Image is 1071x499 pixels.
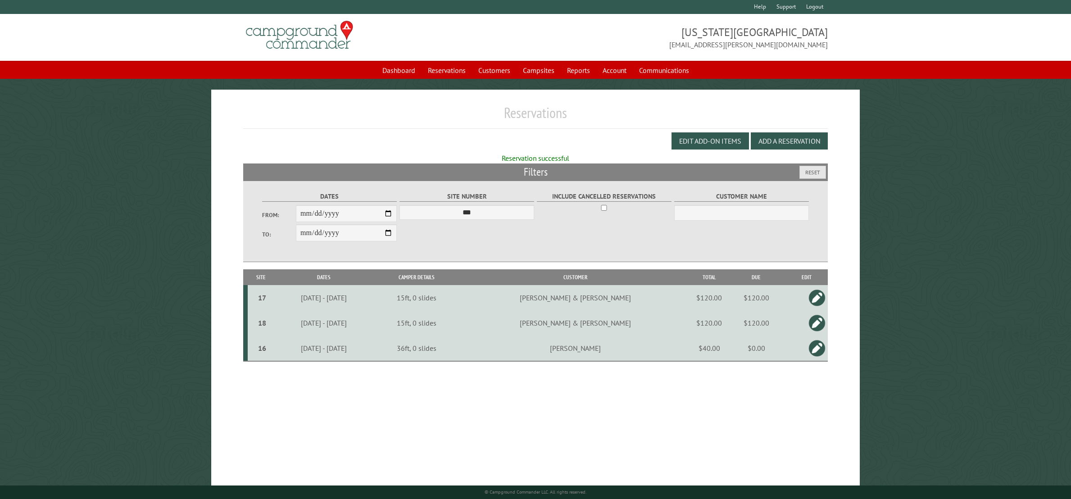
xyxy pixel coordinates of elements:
[785,269,828,285] th: Edit
[674,191,809,202] label: Customer Name
[243,18,356,53] img: Campground Commander
[275,269,374,285] th: Dates
[460,285,691,310] td: [PERSON_NAME] & [PERSON_NAME]
[276,318,372,327] div: [DATE] - [DATE]
[634,62,694,79] a: Communications
[243,104,827,129] h1: Reservations
[460,310,691,336] td: [PERSON_NAME] & [PERSON_NAME]
[727,336,785,361] td: $0.00
[373,269,459,285] th: Camper Details
[727,269,785,285] th: Due
[251,344,273,353] div: 16
[422,62,471,79] a: Reservations
[691,336,727,361] td: $40.00
[672,132,749,150] button: Edit Add-on Items
[373,336,459,361] td: 36ft, 0 slides
[262,191,397,202] label: Dates
[243,153,827,163] div: Reservation successful
[251,318,273,327] div: 18
[373,310,459,336] td: 15ft, 0 slides
[535,25,828,50] span: [US_STATE][GEOGRAPHIC_DATA] [EMAIL_ADDRESS][PERSON_NAME][DOMAIN_NAME]
[262,211,296,219] label: From:
[799,166,826,179] button: Reset
[691,285,727,310] td: $120.00
[562,62,595,79] a: Reports
[691,269,727,285] th: Total
[751,132,828,150] button: Add a Reservation
[243,163,827,181] h2: Filters
[691,310,727,336] td: $120.00
[460,269,691,285] th: Customer
[276,293,372,302] div: [DATE] - [DATE]
[248,269,274,285] th: Site
[537,191,672,202] label: Include Cancelled Reservations
[399,191,534,202] label: Site Number
[460,336,691,361] td: [PERSON_NAME]
[473,62,516,79] a: Customers
[251,293,273,302] div: 17
[485,489,586,495] small: © Campground Commander LLC. All rights reserved.
[262,230,296,239] label: To:
[727,285,785,310] td: $120.00
[727,310,785,336] td: $120.00
[517,62,560,79] a: Campsites
[276,344,372,353] div: [DATE] - [DATE]
[377,62,421,79] a: Dashboard
[597,62,632,79] a: Account
[373,285,459,310] td: 15ft, 0 slides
